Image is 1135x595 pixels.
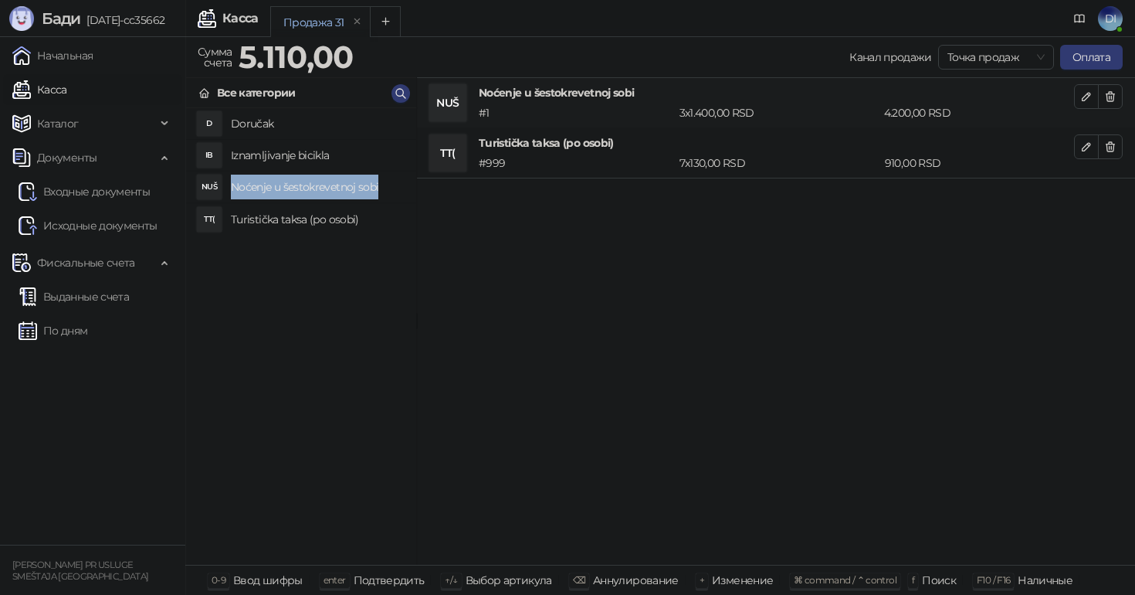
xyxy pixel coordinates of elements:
[1018,570,1072,590] div: Наличные
[37,142,97,173] span: Документы
[354,570,425,590] div: Подтвердить
[12,74,67,105] a: Касса
[37,108,79,139] span: Каталог
[466,570,552,590] div: Выбор артикула
[19,210,157,241] a: Исходные документы
[476,155,676,172] div: # 999
[881,104,1077,121] div: 4.200,00 RSD
[445,574,457,586] span: ↑/↓
[197,207,222,232] div: TT(
[573,574,585,586] span: ⌫
[593,570,679,590] div: Аннулирование
[231,111,404,136] h4: Doručak
[429,134,466,172] div: TT(
[231,207,404,232] h4: Turistička taksa (po osobi)
[19,182,37,201] img: Ulazni dokumenti
[712,570,773,590] div: Изменение
[479,84,1074,101] h4: Noćenje u šestokrevetnoj sobi
[479,134,1074,151] h4: Turistička taksa (po osobi)
[217,84,296,101] div: Все категории
[912,574,914,586] span: f
[197,111,222,136] div: D
[195,42,235,73] div: Сумма счета
[239,38,354,76] strong: 5.110,00
[429,84,466,121] div: NUŠ
[12,40,93,71] a: Начальная
[947,46,1045,69] span: Точка продаж
[476,104,676,121] div: # 1
[283,14,344,31] div: Продажа 31
[882,155,1077,172] div: 910,00 RSD
[9,6,34,31] img: Logo
[197,175,222,199] div: NUŠ
[1098,6,1123,31] span: DI
[212,574,225,586] span: 0-9
[849,49,932,66] div: Канал продажи
[233,570,303,590] div: Ввод шифры
[231,175,404,199] h4: Noćenje u šestokrevetnoj sobi
[676,104,881,121] div: 3 x 1.400,00 RSD
[1067,6,1092,31] a: Документация
[794,574,896,586] span: ⌘ command / ⌃ control
[922,570,956,590] div: Поиск
[222,12,259,25] div: Касса
[186,108,416,565] div: grid
[370,6,401,37] button: Add tab
[80,13,164,27] span: [DATE]-cc35662
[197,143,222,168] div: IB
[347,15,368,29] button: remove
[676,155,882,172] div: 7 x 130,00 RSD
[700,574,704,586] span: +
[977,574,1010,586] span: F10 / F16
[12,559,148,582] small: [PERSON_NAME] PR USLUGE SMEŠTAJA [GEOGRAPHIC_DATA]
[37,247,135,278] span: Фискальные счета
[42,9,80,28] span: Бади
[19,315,88,346] a: По дням
[324,574,346,586] span: enter
[231,143,404,168] h4: Iznamljivanje bicikla
[19,176,150,207] a: Ulazni dokumentiВходные документы
[19,281,129,312] a: Выданные счета
[1060,45,1123,70] button: Оплата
